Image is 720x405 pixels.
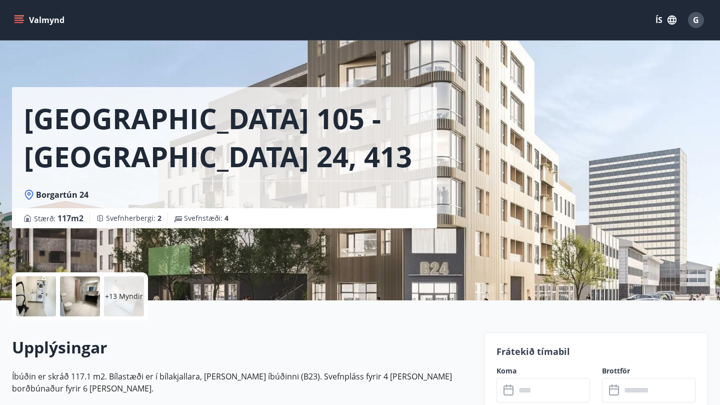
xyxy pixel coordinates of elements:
[106,213,161,223] span: Svefnherbergi :
[224,213,228,223] span: 4
[36,189,88,200] span: Borgartún 24
[24,99,425,175] h1: [GEOGRAPHIC_DATA] 105 - [GEOGRAPHIC_DATA] 24, 413
[496,345,695,358] p: Frátekið tímabil
[12,370,472,394] p: Íbúðin er skráð 117.1 m2. Bílastæði er í bílakjallara, [PERSON_NAME] íbúðinni (B23). Svefnpláss f...
[12,11,68,29] button: menu
[184,213,228,223] span: Svefnstæði :
[602,366,695,376] label: Brottför
[105,291,143,301] p: +13 Myndir
[650,11,682,29] button: ÍS
[34,212,83,224] span: Stærð :
[684,8,708,32] button: G
[57,213,83,224] span: 117 m2
[693,15,699,26] span: G
[496,366,590,376] label: Koma
[157,213,161,223] span: 2
[12,336,472,358] h2: Upplýsingar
